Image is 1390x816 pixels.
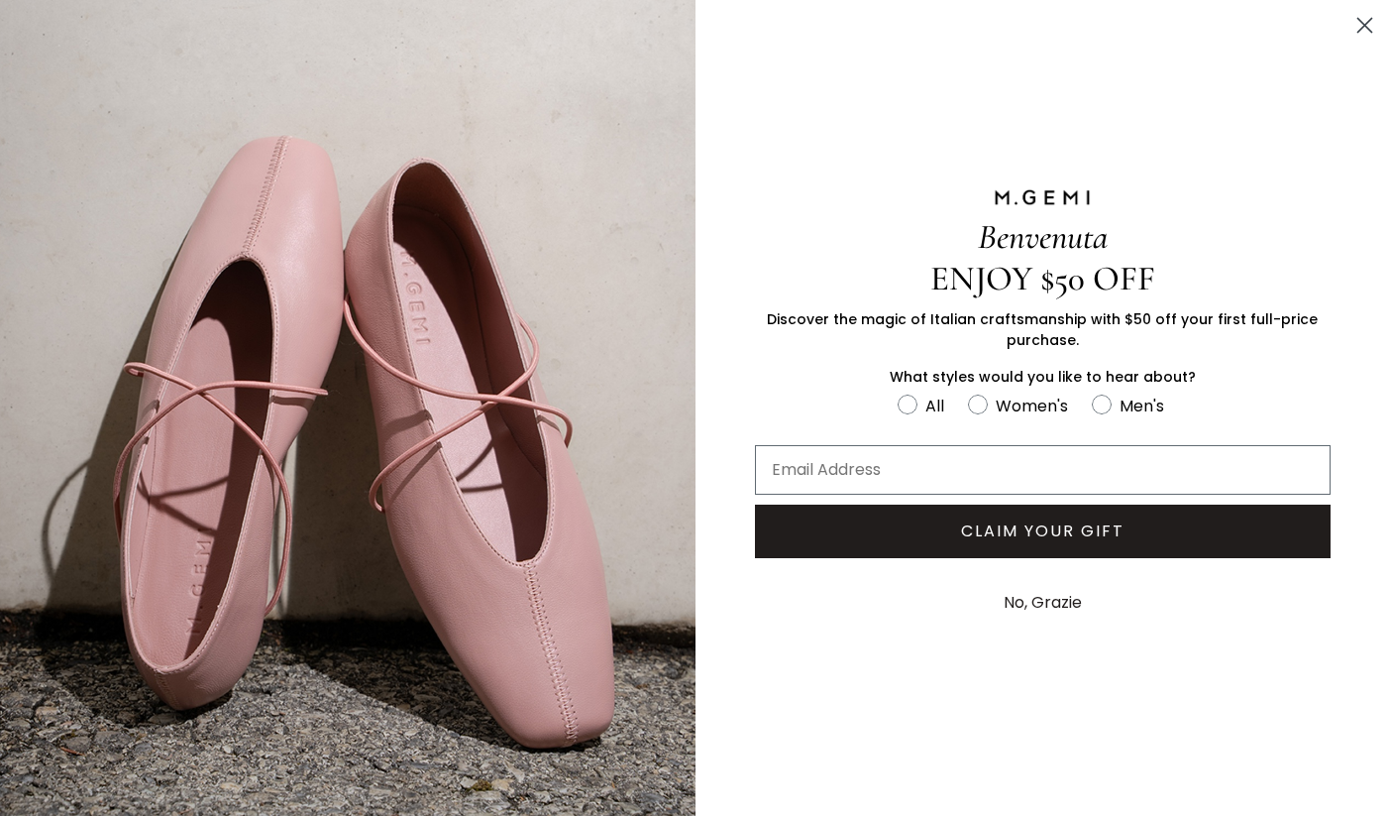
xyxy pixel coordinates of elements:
span: Benvenuta [978,216,1108,258]
div: Men's [1120,394,1164,418]
div: All [925,394,944,418]
span: ENJOY $50 OFF [930,258,1155,299]
div: Women's [996,394,1068,418]
button: No, Grazie [994,578,1092,628]
input: Email Address [755,445,1332,495]
button: Close dialog [1347,8,1382,43]
button: CLAIM YOUR GIFT [755,505,1332,558]
img: M.GEMI [993,188,1092,206]
span: Discover the magic of Italian craftsmanship with $50 off your first full-price purchase. [767,309,1318,350]
span: What styles would you like to hear about? [890,367,1196,387]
